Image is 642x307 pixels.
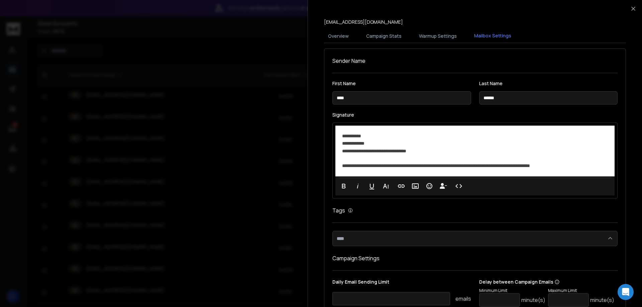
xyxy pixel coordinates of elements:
[479,288,545,293] p: Minimum Limit
[365,179,378,193] button: Underline (Ctrl+U)
[332,279,471,288] p: Daily Email Sending Limit
[521,296,545,304] p: minute(s)
[423,179,436,193] button: Emoticons
[590,296,614,304] p: minute(s)
[409,179,422,193] button: Insert Image (Ctrl+P)
[548,288,614,293] p: Maximum Limit
[332,57,618,65] h1: Sender Name
[437,179,450,193] button: Insert Unsubscribe Link
[337,179,350,193] button: Bold (Ctrl+B)
[380,179,392,193] button: More Text
[479,279,614,285] p: Delay between Campaign Emails
[455,295,471,303] p: emails
[332,81,471,86] label: First Name
[470,28,515,44] button: Mailbox Settings
[351,179,364,193] button: Italic (Ctrl+I)
[395,179,408,193] button: Insert Link (Ctrl+K)
[362,29,406,43] button: Campaign Stats
[332,113,618,117] label: Signature
[324,29,353,43] button: Overview
[332,206,345,214] h1: Tags
[618,284,634,300] div: Open Intercom Messenger
[332,254,618,262] h1: Campaign Settings
[415,29,461,43] button: Warmup Settings
[452,179,465,193] button: Code View
[324,19,403,25] p: [EMAIL_ADDRESS][DOMAIN_NAME]
[479,81,618,86] label: Last Name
